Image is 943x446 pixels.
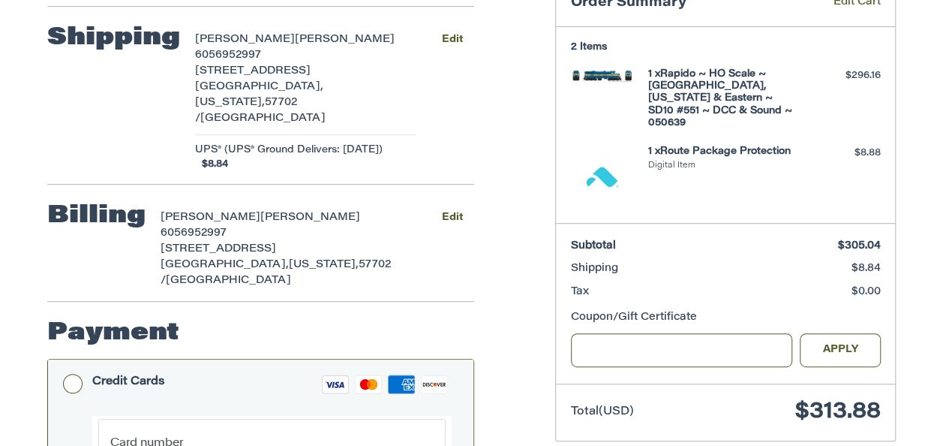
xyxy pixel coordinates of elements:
span: UPS® (UPS® Ground Delivers: [DATE]) [195,143,383,158]
h4: 1 x Route Package Protection [648,146,800,158]
span: $8.84 [195,157,229,172]
div: Credit Cards [92,369,165,394]
span: [PERSON_NAME] [295,35,395,45]
span: [US_STATE], [289,260,359,270]
span: $0.00 [851,287,881,297]
button: Apply [800,333,881,367]
div: $8.88 [803,146,880,161]
span: Subtotal [571,241,616,252]
input: Gift Certificate or Coupon Code [571,333,793,367]
span: Tax [571,287,589,297]
span: Shipping [571,264,618,274]
span: [PERSON_NAME] [260,212,360,223]
span: [GEOGRAPHIC_DATA], [161,260,289,270]
span: [STREET_ADDRESS] [195,66,311,77]
span: 6056952997 [195,50,261,61]
h2: Payment [47,318,179,348]
span: [PERSON_NAME] [161,212,260,223]
h3: 2 Items [571,41,881,53]
h2: Billing [47,201,146,231]
span: 6056952997 [161,228,227,239]
span: 57702 / [161,260,391,286]
span: $8.84 [851,264,881,274]
li: Digital Item [648,160,800,173]
span: [GEOGRAPHIC_DATA], [195,82,323,92]
span: [GEOGRAPHIC_DATA] [166,276,291,286]
button: Edit [430,29,474,50]
h2: Shipping [47,23,180,53]
h4: 1 x Rapido ~ HO Scale ~ [GEOGRAPHIC_DATA], [US_STATE] & Eastern ~ SD10 #551 ~ DCC & Sound ~ 050639 [648,68,800,129]
span: [PERSON_NAME] [195,35,295,45]
span: [US_STATE], [195,98,265,108]
div: $296.16 [803,68,880,83]
span: Total (USD) [571,406,634,417]
span: $313.88 [795,401,881,423]
span: [GEOGRAPHIC_DATA] [200,113,326,124]
div: Coupon/Gift Certificate [571,310,881,326]
button: Edit [430,206,474,228]
span: $305.04 [838,241,881,252]
span: [STREET_ADDRESS] [161,244,276,255]
span: 57702 / [195,98,297,124]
